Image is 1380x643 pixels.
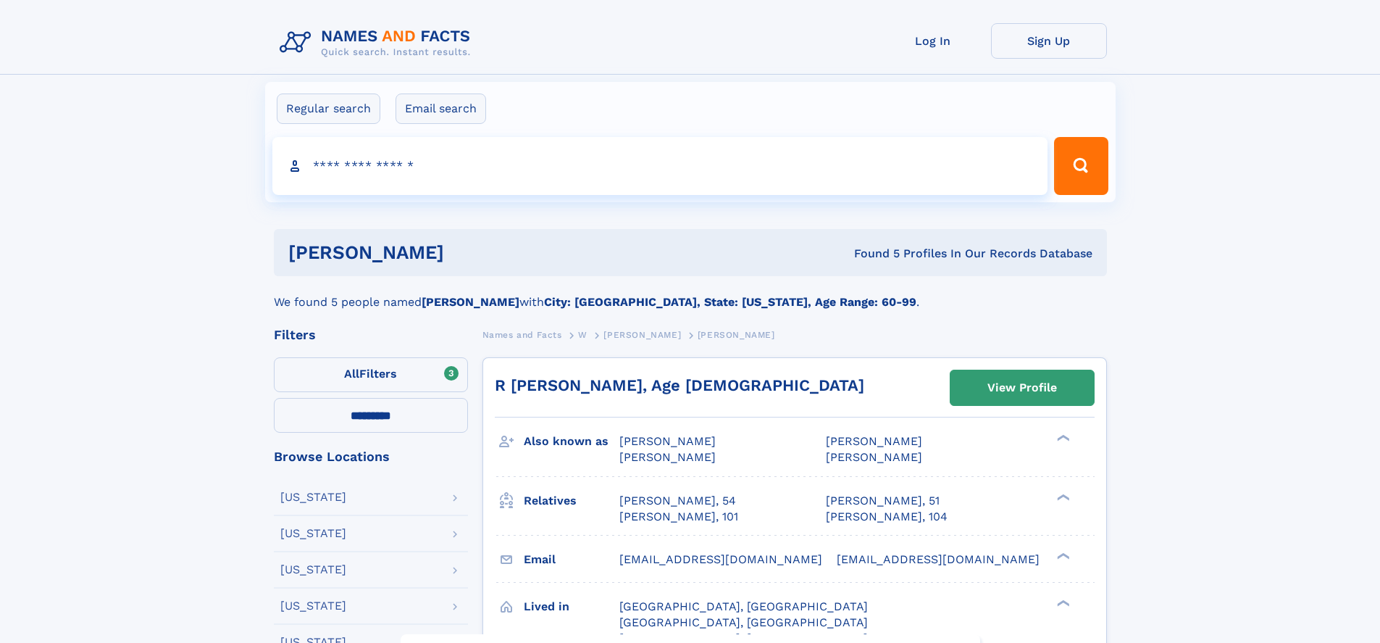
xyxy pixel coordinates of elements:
[619,509,738,525] a: [PERSON_NAME], 101
[1053,551,1071,560] div: ❯
[987,371,1057,405] div: View Profile
[826,509,948,525] a: [PERSON_NAME], 104
[619,552,822,566] span: [EMAIL_ADDRESS][DOMAIN_NAME]
[422,295,519,309] b: [PERSON_NAME]
[603,330,681,340] span: [PERSON_NAME]
[619,450,716,464] span: [PERSON_NAME]
[578,325,587,344] a: W
[495,376,864,394] a: R [PERSON_NAME], Age [DEMOGRAPHIC_DATA]
[544,295,916,309] b: City: [GEOGRAPHIC_DATA], State: [US_STATE], Age Range: 60-99
[274,276,1107,311] div: We found 5 people named with .
[649,246,1092,262] div: Found 5 Profiles In Our Records Database
[272,137,1048,195] input: search input
[524,594,619,619] h3: Lived in
[698,330,775,340] span: [PERSON_NAME]
[875,23,991,59] a: Log In
[524,429,619,454] h3: Also known as
[603,325,681,344] a: [PERSON_NAME]
[1053,492,1071,502] div: ❯
[524,547,619,572] h3: Email
[991,23,1107,59] a: Sign Up
[274,328,468,341] div: Filters
[482,325,562,344] a: Names and Facts
[619,615,868,629] span: [GEOGRAPHIC_DATA], [GEOGRAPHIC_DATA]
[274,450,468,463] div: Browse Locations
[274,357,468,392] label: Filters
[837,552,1040,566] span: [EMAIL_ADDRESS][DOMAIN_NAME]
[826,493,940,509] a: [PERSON_NAME], 51
[1053,433,1071,443] div: ❯
[344,367,359,381] span: All
[396,94,486,124] label: Email search
[619,600,868,613] span: [GEOGRAPHIC_DATA], [GEOGRAPHIC_DATA]
[826,450,922,464] span: [PERSON_NAME]
[280,600,346,612] div: [US_STATE]
[578,330,587,340] span: W
[826,434,922,448] span: [PERSON_NAME]
[280,491,346,503] div: [US_STATE]
[280,564,346,576] div: [US_STATE]
[619,493,736,509] a: [PERSON_NAME], 54
[288,244,649,262] h1: [PERSON_NAME]
[619,434,716,448] span: [PERSON_NAME]
[524,489,619,513] h3: Relatives
[1053,598,1071,607] div: ❯
[277,94,380,124] label: Regular search
[950,370,1094,405] a: View Profile
[274,23,482,62] img: Logo Names and Facts
[1054,137,1108,195] button: Search Button
[280,528,346,539] div: [US_STATE]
